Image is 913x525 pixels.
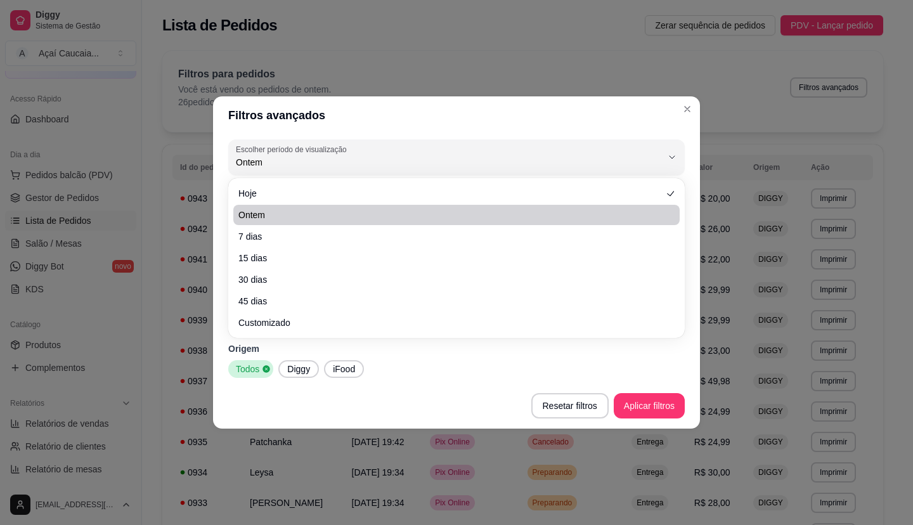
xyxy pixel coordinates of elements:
p: Origem [228,342,685,355]
span: Diggy [282,363,315,375]
header: Filtros avançados [213,96,700,134]
span: iFood [328,363,360,375]
span: 7 dias [238,230,662,243]
span: Hoje [238,187,662,200]
button: Resetar filtros [531,393,609,418]
span: 30 dias [238,273,662,286]
span: 15 dias [238,252,662,264]
span: Todos [231,363,262,375]
label: Escolher período de visualização [236,144,351,155]
button: Close [677,99,697,119]
span: Ontem [236,156,662,169]
span: Ontem [238,209,662,221]
button: Aplicar filtros [614,393,685,418]
span: Customizado [238,316,662,329]
span: 45 dias [238,295,662,308]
